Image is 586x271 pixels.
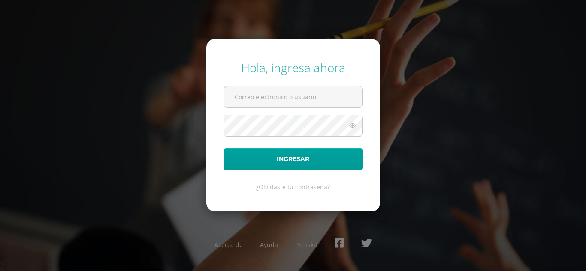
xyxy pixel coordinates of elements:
[295,241,317,249] a: Presskit
[224,60,363,76] div: Hola, ingresa ahora
[214,241,243,249] a: Acerca de
[260,241,278,249] a: Ayuda
[256,183,330,191] a: ¿Olvidaste tu contraseña?
[224,148,363,170] button: Ingresar
[224,86,362,107] input: Correo electrónico o usuario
